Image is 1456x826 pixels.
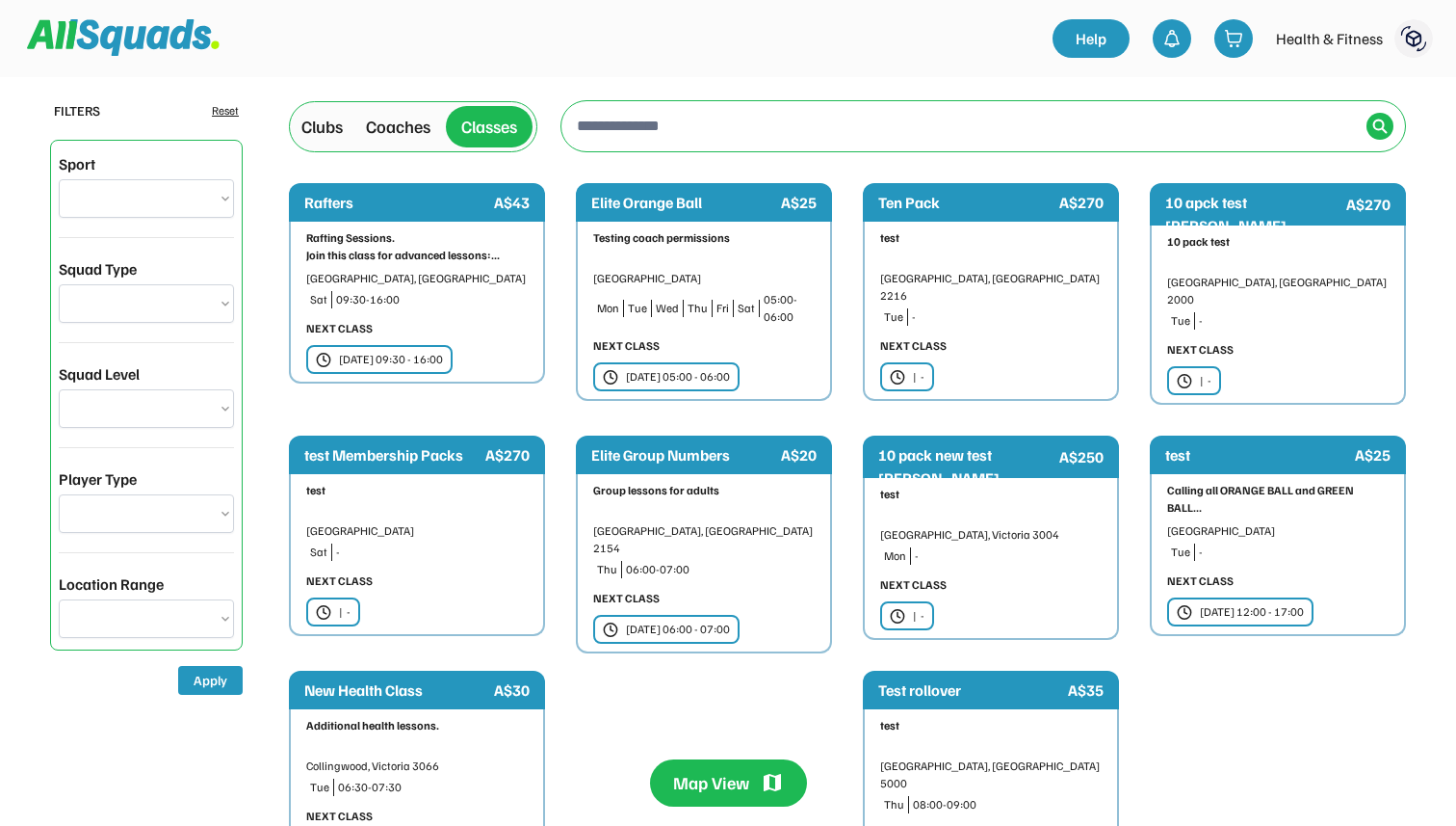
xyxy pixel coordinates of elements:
div: A$30 [494,679,530,702]
div: A$270 [1059,191,1104,214]
div: Map View [673,771,749,795]
div: Sat [738,300,755,317]
div: Additional health lessons. [306,717,528,734]
div: A$20 [781,443,817,466]
div: Thu [597,561,617,578]
div: NEXT CLASS [306,320,373,337]
img: Squad%20Logo.svg [27,19,220,56]
div: A$270 [485,443,530,466]
img: clock.svg [603,369,618,386]
img: bell-03%20%281%29.svg [1162,29,1182,48]
div: Clubs [301,114,343,140]
div: Wed [656,300,679,317]
div: | - [1200,372,1211,389]
div: Reset [212,102,239,120]
div: test [880,229,1102,247]
div: Health & Fitness [1276,27,1383,50]
div: Collingwood, Victoria 3066 [306,758,528,775]
div: 05:00-06:00 [764,291,815,326]
div: Classes [461,114,517,140]
div: Calling all ORANGE BALL and GREEN BALL... [1167,482,1389,517]
div: A$43 [494,191,530,214]
a: Help [1053,19,1130,58]
div: NEXT CLASS [306,808,373,825]
div: Thu [688,300,708,317]
div: Mon [597,300,619,317]
div: [GEOGRAPHIC_DATA] [593,270,815,287]
img: clock.svg [890,369,905,386]
div: Sat [310,544,327,561]
img: clock.svg [316,604,331,621]
div: Rafting Sessions. Join this class for advanced lessons:... [306,229,528,264]
img: Icon%20%2838%29.svg [1372,119,1388,134]
div: - [1199,312,1389,330]
div: Mon [884,547,906,565]
div: Ten Pack [878,191,1055,214]
div: - [1199,544,1389,561]
div: Test rollover [878,679,1064,702]
div: [GEOGRAPHIC_DATA], [GEOGRAPHIC_DATA] 2000 [1167,274,1389,308]
div: | - [913,607,924,625]
img: clock.svg [1177,373,1192,389]
div: Tue [1171,544,1190,561]
div: [GEOGRAPHIC_DATA], [GEOGRAPHIC_DATA] 2216 [880,270,1102,305]
div: 10 apck test [PERSON_NAME] [1165,191,1342,237]
div: A$250 [1059,445,1104,468]
div: - [912,308,1102,326]
div: Location Range [59,573,164,596]
div: 10 pack test [1167,233,1389,251]
div: Squad Type [59,257,137,280]
div: 09:30-16:00 [336,291,528,308]
div: Tue [1171,312,1190,330]
div: A$25 [781,191,817,214]
div: Group lessons for adults [593,482,815,499]
div: NEXT CLASS [880,576,947,594]
div: Player Type [59,467,137,491]
div: NEXT CLASS [306,573,373,590]
div: NEXT CLASS [1167,573,1234,590]
div: A$35 [1068,679,1104,702]
div: FILTERS [54,100,100,120]
div: A$270 [1346,193,1391,216]
div: Sat [310,291,327,308]
div: [GEOGRAPHIC_DATA], [GEOGRAPHIC_DATA] [306,270,528,287]
div: Rafters [304,191,490,214]
div: 06:00-07:00 [626,561,815,578]
div: test [1165,443,1351,466]
div: [GEOGRAPHIC_DATA] [306,522,528,540]
div: test Membership Packs [304,443,481,466]
img: clock.svg [603,622,618,638]
div: 10 pack new test [PERSON_NAME] [878,443,1055,490]
div: Testing coach permissions [593,229,815,247]
div: test [880,486,1102,503]
div: - [336,544,528,561]
div: New Health Class [304,679,490,702]
img: Frame%201410104775.svg [1394,19,1433,58]
button: Apply [178,666,243,695]
div: [GEOGRAPHIC_DATA], Victoria 3004 [880,526,1102,544]
div: NEXT CLASS [1167,341,1234,359]
div: - [915,547,1102,565]
img: clock.svg [1177,604,1192,621]
div: [DATE] 12:00 - 17:00 [1200,603,1304,621]
div: [GEOGRAPHIC_DATA], [GEOGRAPHIC_DATA] 2154 [593,522,815,557]
div: test [306,482,528,499]
div: A$25 [1355,443,1391,466]
div: [GEOGRAPHIC_DATA], [GEOGRAPHIC_DATA] 5000 [880,758,1102,792]
div: [DATE] 06:00 - 07:00 [626,621,730,638]
div: Tue [884,308,903,326]
div: NEXT CLASS [880,337,947,355]
div: Elite Group Numbers [591,443,777,466]
div: Fri [716,300,729,317]
div: NEXT CLASS [593,590,660,607]
img: clock.svg [316,352,331,368]
div: Tue [628,300,647,317]
img: clock.svg [890,608,905,625]
div: [GEOGRAPHIC_DATA] [1167,522,1389,540]
img: shopping-cart-01%20%281%29.svg [1224,29,1243,48]
div: Squad Level [59,362,140,386]
div: | - [913,368,924,386]
div: Sport [59,152,95,175]
div: Elite Orange Ball [591,191,777,214]
div: test [880,717,1102,734]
